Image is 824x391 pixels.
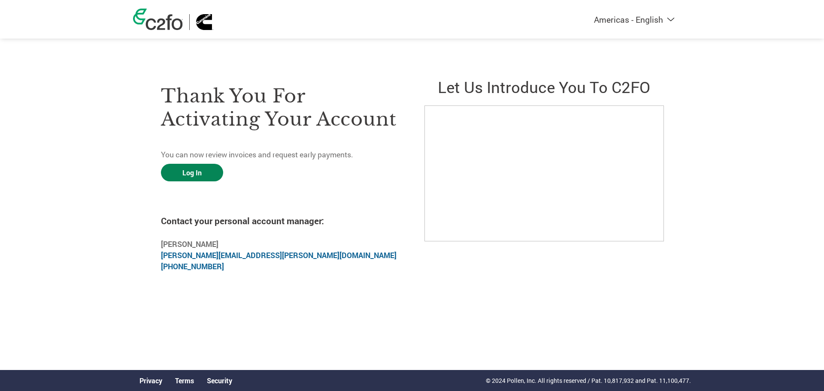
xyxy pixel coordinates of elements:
[424,76,663,97] h2: Let us introduce you to C2FO
[424,105,664,241] iframe: C2FO Introduction Video
[161,84,400,131] h3: Thank you for activating your account
[207,376,232,385] a: Security
[161,250,397,260] a: [PERSON_NAME][EMAIL_ADDRESS][PERSON_NAME][DOMAIN_NAME]
[486,376,691,385] p: © 2024 Pollen, Inc. All rights reserved / Pat. 10,817,932 and Pat. 11,100,477.
[161,262,224,271] a: [PHONE_NUMBER]
[196,14,213,30] img: Cummins
[161,215,400,227] h4: Contact your personal account manager:
[161,239,218,249] b: [PERSON_NAME]
[133,9,183,30] img: c2fo logo
[161,164,223,181] a: Log In
[139,376,162,385] a: Privacy
[161,149,400,160] p: You can now review invoices and request early payments.
[175,376,194,385] a: Terms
